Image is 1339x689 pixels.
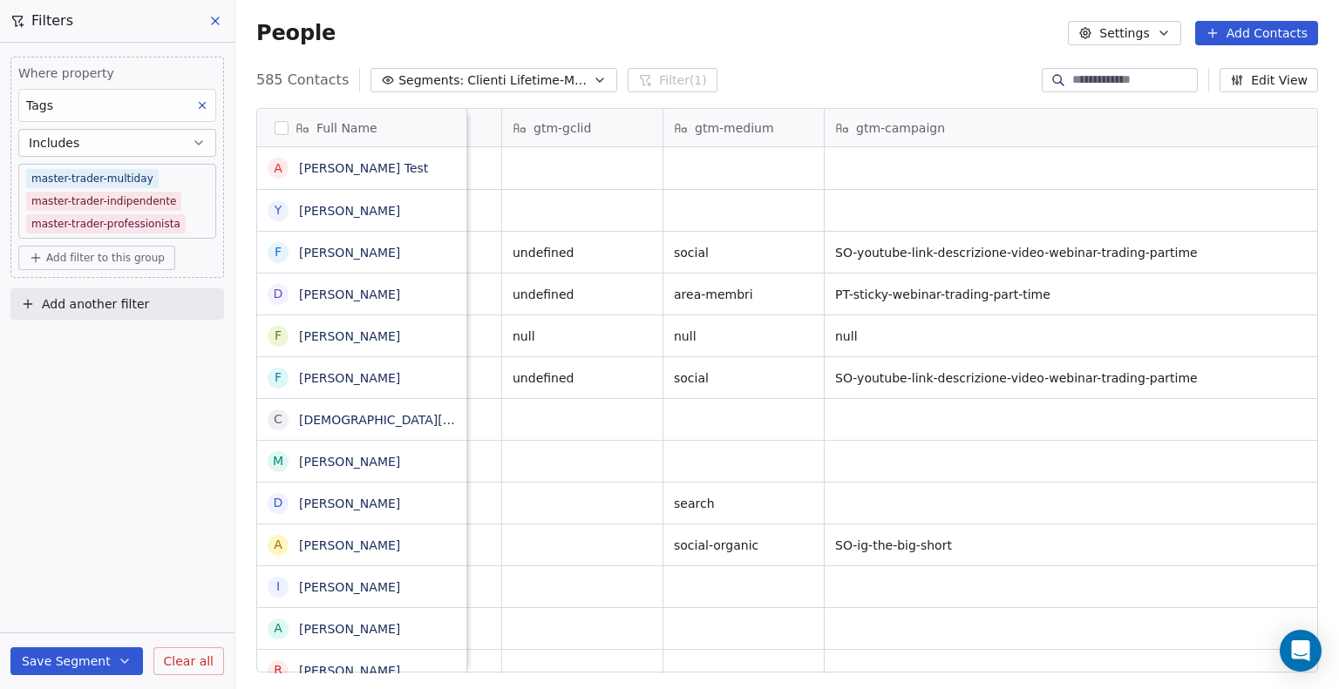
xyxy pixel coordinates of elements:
[316,119,377,137] span: Full Name
[513,286,652,303] span: undefined
[674,537,813,554] span: social-organic
[274,619,282,638] div: A
[513,369,652,387] span: undefined
[1280,630,1322,672] div: Open Intercom Messenger
[299,246,400,260] a: [PERSON_NAME]
[299,161,428,175] a: [PERSON_NAME] Test
[674,286,813,303] span: area-membri
[299,496,400,510] a: [PERSON_NAME]
[1195,21,1318,45] button: Add Contacts
[299,204,400,218] a: [PERSON_NAME]
[299,580,400,594] a: [PERSON_NAME]
[274,536,282,554] div: A
[502,109,663,146] div: gtm-gclid
[274,494,283,512] div: D
[674,495,813,512] span: search
[398,71,464,90] span: Segments:
[299,664,400,678] a: [PERSON_NAME]
[856,119,945,137] span: gtm-campaign
[299,538,400,552] a: [PERSON_NAME]
[274,285,283,303] div: D
[257,109,466,146] div: Full Name
[275,243,282,261] div: F
[299,371,400,385] a: [PERSON_NAME]
[256,70,349,91] span: 585 Contacts
[1220,68,1318,92] button: Edit View
[513,244,652,261] span: undefined
[299,413,539,427] a: [DEMOGRAPHIC_DATA][PERSON_NAME]
[299,622,400,636] a: [PERSON_NAME]
[275,201,282,220] div: Y
[256,20,336,46] span: People
[273,452,283,470] div: M
[275,327,282,345] div: F
[695,119,774,137] span: gtm-medium
[534,119,591,137] span: gtm-gclid
[513,328,652,345] span: null
[276,578,280,596] div: I
[467,71,589,90] span: Clienti Lifetime-Master Trader
[299,287,400,301] a: [PERSON_NAME]
[274,410,282,429] div: C
[299,455,400,469] a: [PERSON_NAME]
[299,329,400,343] a: [PERSON_NAME]
[1068,21,1180,45] button: Settings
[674,369,813,387] span: social
[257,147,467,673] div: grid
[663,109,824,146] div: gtm-medium
[274,661,282,679] div: R
[674,328,813,345] span: null
[628,68,717,92] button: Filter(1)
[674,244,813,261] span: social
[275,368,282,387] div: F
[274,159,282,178] div: A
